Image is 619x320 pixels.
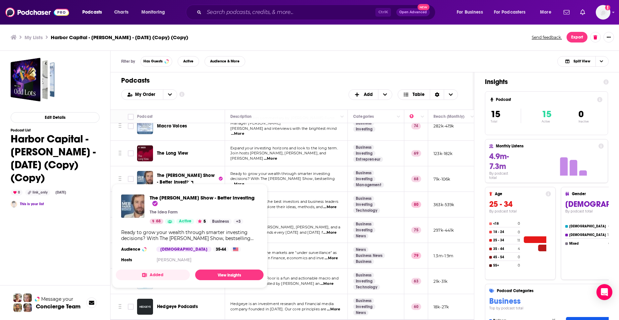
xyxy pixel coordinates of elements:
p: Inactive [579,120,589,123]
a: +3 [233,219,243,224]
a: Business [353,170,374,176]
p: 282k-419k [433,123,454,129]
p: The Idea Farm [150,209,178,215]
h3: 25 - 34 [489,199,551,209]
div: Podcast [137,113,153,120]
div: Search podcasts, credits, & more... [192,5,442,20]
a: Show notifications dropdown [561,7,572,18]
span: ...More [320,281,334,286]
button: Column Actions [338,113,346,121]
h4: 0 [518,230,520,234]
a: Investing [353,202,375,207]
span: Open Advanced [399,11,427,14]
a: Business [353,259,374,264]
h4: 0 [518,255,520,259]
span: Add [364,92,373,97]
h3: Podcast List [11,128,100,132]
span: rotation of their friends every [DATE] and [DATE] f [230,230,323,235]
h4: 4 [518,247,520,251]
button: Export [567,32,587,42]
button: Move [118,148,122,158]
span: Table [413,92,425,97]
img: Hedgeye Podcasts [137,299,153,315]
span: 15 [542,109,551,120]
button: open menu [535,7,560,18]
a: Aoife McGlade [11,201,17,207]
p: 363k-539k [433,202,454,207]
span: Message your [41,296,73,302]
div: [DEMOGRAPHIC_DATA] [156,247,211,252]
h4: [DEMOGRAPHIC_DATA] [569,224,607,228]
p: 74 [411,123,421,129]
button: Choose View [557,56,609,67]
h2: Choose View [398,89,458,100]
a: Technology [353,284,380,290]
a: The Long View [157,150,188,157]
div: link_only [25,190,50,196]
span: ...More [264,156,277,161]
a: Charts [110,7,132,18]
a: The [PERSON_NAME] Show - Better Investing [157,172,223,186]
span: More [540,8,551,17]
span: ...More [231,131,244,136]
span: Has Guests [143,59,163,63]
p: 75 [411,227,421,233]
a: News [353,233,368,239]
a: [PERSON_NAME] [157,257,192,262]
a: Business [353,145,374,150]
p: 21k-31k [433,279,447,284]
a: Active [176,219,194,224]
button: Audience & More [204,56,245,67]
input: Search podcasts, credits, & more... [204,7,375,18]
a: Technology [353,208,380,213]
span: New [418,4,429,10]
button: Open AdvancedNew [396,8,430,16]
img: Jules Profile [23,293,32,302]
h1: Podcasts [121,76,458,85]
a: Investing [353,176,375,182]
span: The Long View [157,150,188,156]
span: Join Downtown [PERSON_NAME], [PERSON_NAME], and a [230,225,340,229]
h4: 18 - 24 [493,230,516,234]
span: Macro Voices [157,123,187,129]
div: 35-44 [213,247,229,252]
button: + Add [348,89,392,100]
h4: Podcast [496,97,594,102]
span: Toggle select row [128,176,134,182]
h4: <18 [493,222,516,226]
span: ...More [327,307,340,312]
h4: 11 [517,238,520,243]
h4: 35 - 44 [493,247,516,251]
button: open menu [452,7,491,18]
span: 15 [491,109,500,120]
p: 123k-182k [433,151,453,156]
span: For Business [457,8,483,17]
h4: Monthly Listens [496,144,595,148]
h4: Podcast Categories [497,288,619,293]
h4: 15 [607,233,611,237]
span: Toggle select row [128,123,134,129]
a: Business [353,298,374,303]
span: Toggle select row [128,150,134,156]
h3: Concierge Team [36,303,81,310]
h2: Choose List sort [121,89,177,100]
a: Business News [353,253,385,258]
a: The Meb Faber Show - Better Investing [121,195,144,218]
span: [PERSON_NAME] and interviews with the brightest mind [230,126,337,131]
div: Open Intercom Messenger [596,284,612,300]
p: 60 [411,303,421,310]
span: Expand your investing horizons and look to the long term. [230,146,338,150]
span: Charts [114,8,128,17]
a: Management [353,182,384,188]
a: This is your list [20,202,44,206]
button: Send feedback. [530,35,564,40]
h4: 0 [518,221,520,226]
a: Harbor Capital - Jake Schurmeier - May 23, 2025 (Copy) (Copy) [11,58,54,102]
span: Monitoring [141,8,165,17]
a: Investing [353,304,375,309]
span: ...More [325,256,338,261]
h4: 0 [608,241,611,246]
button: Show More Button [603,32,614,42]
